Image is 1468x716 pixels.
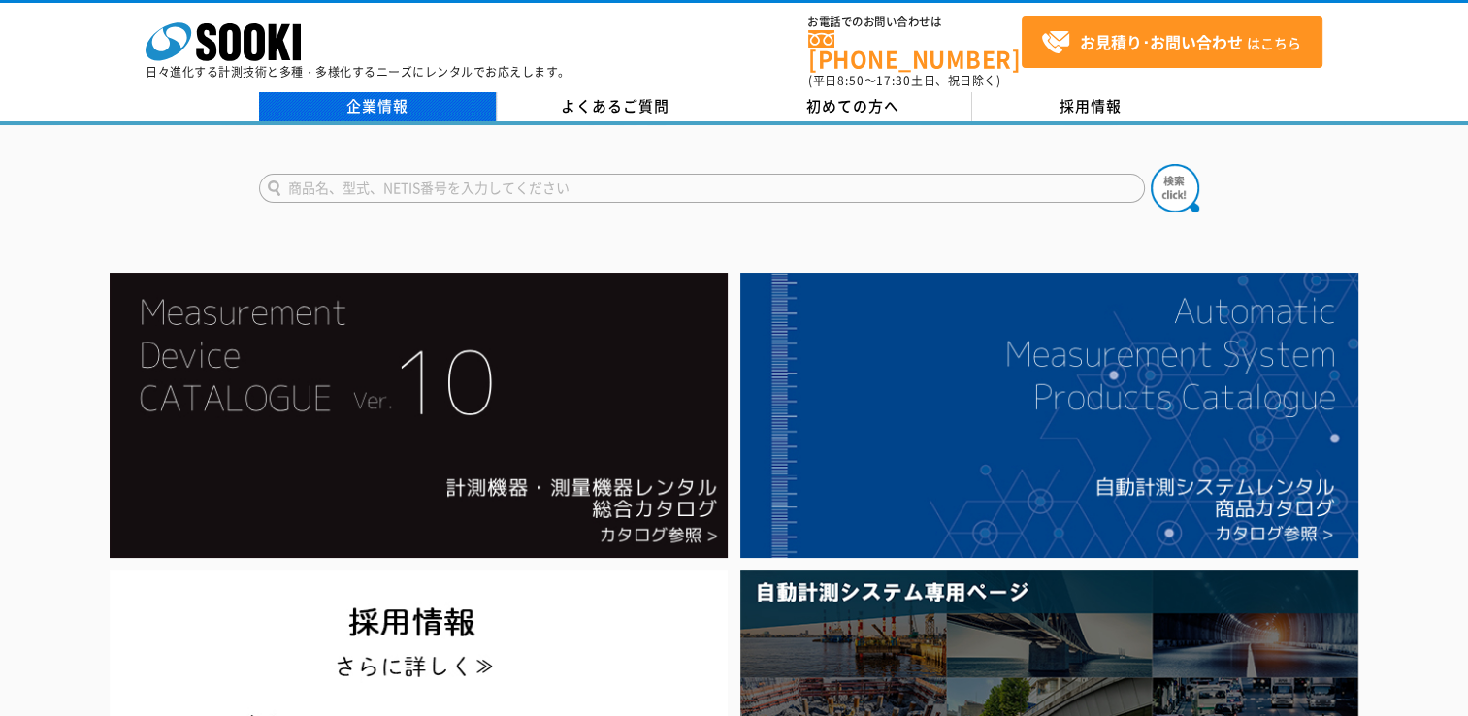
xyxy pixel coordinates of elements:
span: 初めての方へ [806,95,899,116]
strong: お見積り･お問い合わせ [1080,30,1243,53]
span: (平日 ～ 土日、祝日除く) [808,72,1000,89]
a: お見積り･お問い合わせはこちら [1022,16,1322,68]
span: はこちら [1041,28,1301,57]
img: Catalog Ver10 [110,273,728,558]
input: 商品名、型式、NETIS番号を入力してください [259,174,1145,203]
span: 8:50 [837,72,864,89]
a: 採用情報 [972,92,1210,121]
a: 企業情報 [259,92,497,121]
p: 日々進化する計測技術と多種・多様化するニーズにレンタルでお応えします。 [146,66,571,78]
a: [PHONE_NUMBER] [808,30,1022,70]
a: よくあるご質問 [497,92,734,121]
a: 初めての方へ [734,92,972,121]
span: お電話でのお問い合わせは [808,16,1022,28]
img: btn_search.png [1151,164,1199,212]
img: 自動計測システムカタログ [740,273,1358,558]
span: 17:30 [876,72,911,89]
